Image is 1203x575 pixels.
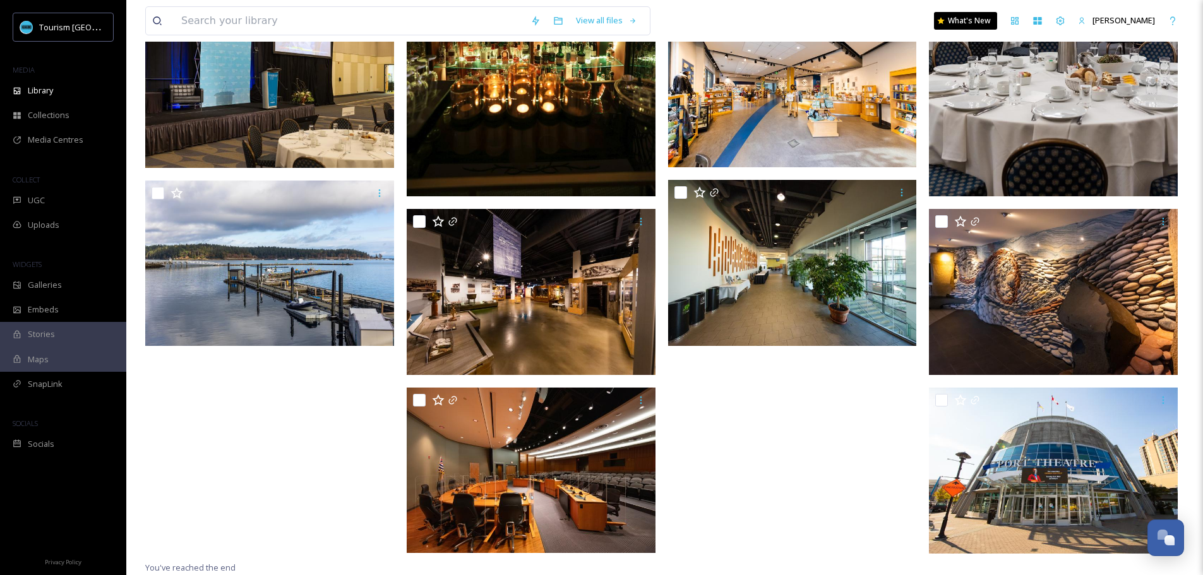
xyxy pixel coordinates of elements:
[13,65,35,74] span: MEDIA
[929,388,1178,554] img: TN_22-0353 Port Theatre Exterior .jpg
[28,378,63,390] span: SnapLink
[13,418,38,428] span: SOCIALS
[668,2,917,168] img: TN_22-0353 Nanaimo Museum 22.jpg
[28,279,62,291] span: Galleries
[145,562,236,573] span: You've reached the end
[28,328,55,340] span: Stories
[45,558,81,566] span: Privacy Policy
[28,109,69,121] span: Collections
[28,85,53,97] span: Library
[1072,8,1161,33] a: [PERSON_NAME]
[934,12,997,30] a: What's New
[13,259,42,269] span: WIDGETS
[28,219,59,231] span: Uploads
[570,8,643,33] a: View all files
[28,438,54,450] span: Socials
[668,180,917,346] img: TN_22-0353 VICC Exterior 15.jpg
[1092,15,1155,26] span: [PERSON_NAME]
[407,388,655,554] img: TN_22-0353 VICC Shaw Auditorium 9(1).jpg
[145,2,394,168] img: TN_22-0353 Mt Benson Ballroom 3.jpg
[28,194,45,206] span: UGC
[45,554,81,569] a: Privacy Policy
[13,175,40,184] span: COLLECT
[28,353,49,365] span: Maps
[39,21,152,33] span: Tourism [GEOGRAPHIC_DATA]
[28,304,59,316] span: Embeds
[929,209,1178,375] img: TN_22-0353 VICC Lobby 5.jpg
[28,134,83,146] span: Media Centres
[175,7,524,35] input: Search your library
[20,21,33,33] img: tourism_nanaimo_logo.jpeg
[407,209,655,375] img: TN_22-0353 Nanaimo Museum 34.jpg
[145,180,394,346] img: TN_22-0353 - Harbour Air Dock 1.jpg
[1147,519,1184,556] button: Open Chat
